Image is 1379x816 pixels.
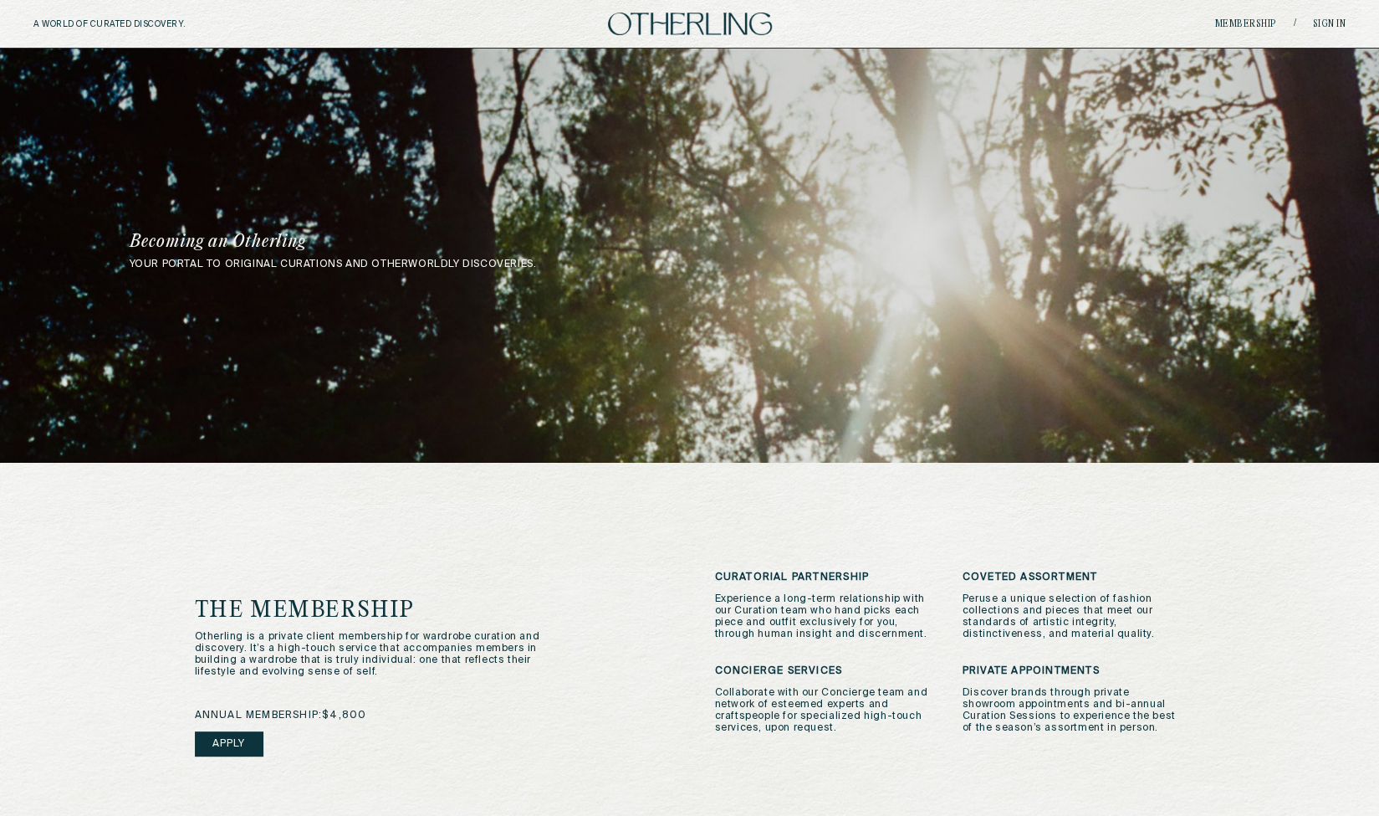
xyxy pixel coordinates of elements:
a: Sign in [1313,19,1346,29]
span: / [1294,18,1296,30]
h1: Becoming an Otherling [130,234,802,250]
h3: Concierge Services [715,665,937,677]
h5: A WORLD OF CURATED DISCOVERY. [33,19,258,29]
p: Discover brands through private showroom appointments and bi-annual Curation Sessions to experien... [963,687,1185,734]
h3: Coveted Assortment [963,572,1185,583]
p: Peruse a unique selection of fashion collections and pieces that meet our standards of artistic i... [963,593,1185,640]
p: Experience a long-term relationship with our Curation team who hand picks each piece and outfit e... [715,593,937,640]
h3: Private Appointments [963,665,1185,677]
p: your portal to original curations and otherworldly discoveries. [130,259,1250,270]
h1: The Membership [195,599,610,623]
img: logo [608,13,772,35]
a: Membership [1215,19,1277,29]
p: Otherling is a private client membership for wardrobe curation and discovery. It’s a high-touch s... [195,631,547,678]
h3: Curatorial Partnership [715,572,937,583]
p: Collaborate with our Concierge team and network of esteemed experts and craftspeople for speciali... [715,687,937,734]
a: Apply [195,731,263,757]
span: annual membership: $4,800 [195,710,367,721]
